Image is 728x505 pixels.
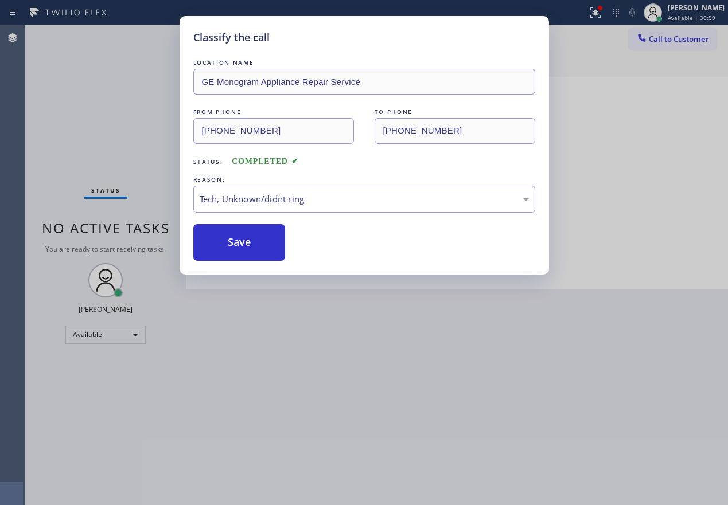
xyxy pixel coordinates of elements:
[375,118,535,144] input: To phone
[193,158,223,166] span: Status:
[193,106,354,118] div: FROM PHONE
[193,224,286,261] button: Save
[193,57,535,69] div: LOCATION NAME
[232,157,298,166] span: COMPLETED
[200,193,529,206] div: Tech, Unknown/didnt ring
[193,118,354,144] input: From phone
[375,106,535,118] div: TO PHONE
[193,174,535,186] div: REASON:
[193,30,270,45] h5: Classify the call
